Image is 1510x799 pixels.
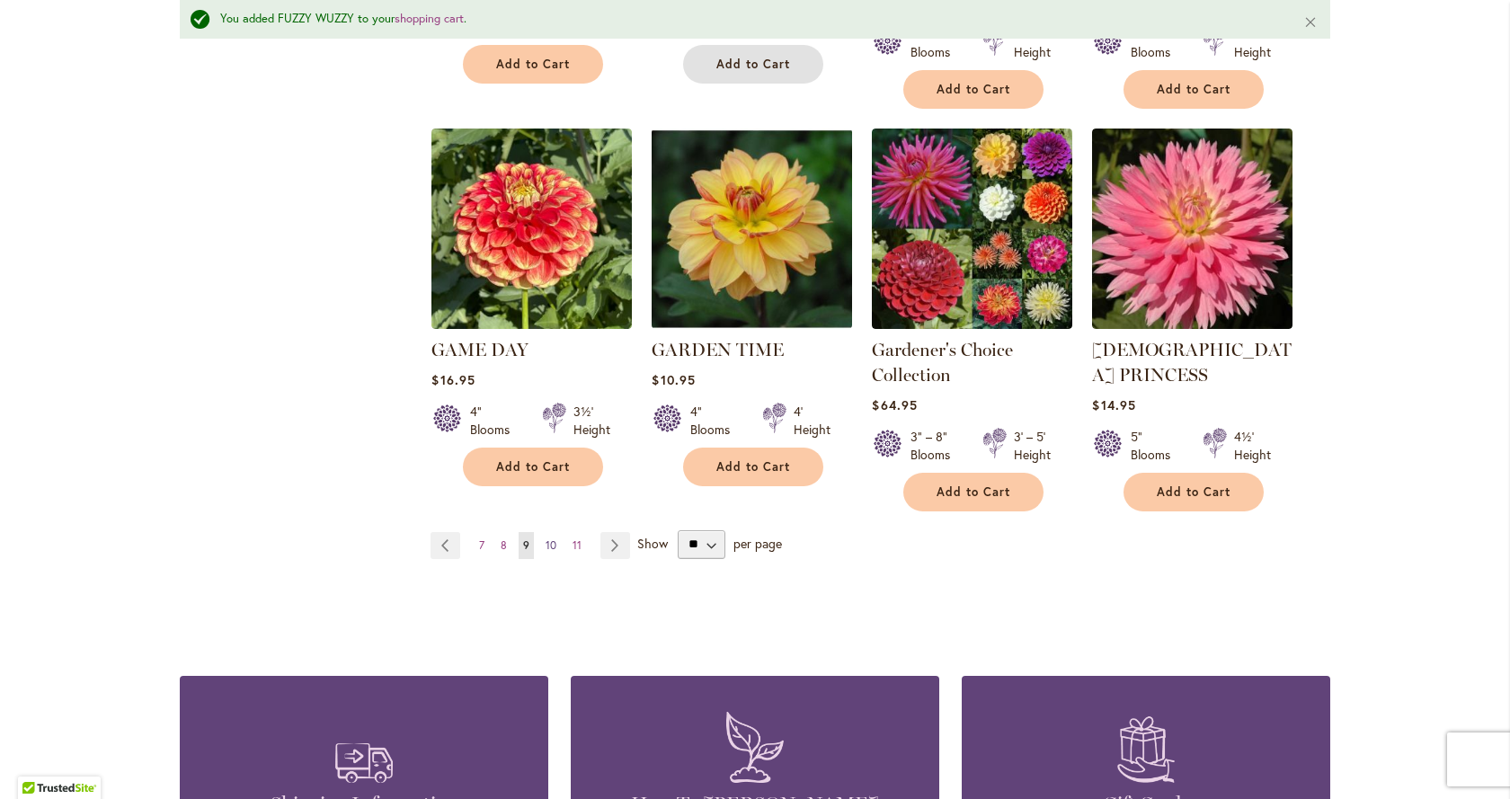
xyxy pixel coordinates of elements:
span: $10.95 [652,371,695,388]
img: GAME DAY [431,129,632,329]
span: Add to Cart [496,459,570,475]
span: 7 [479,538,484,552]
a: GAME DAY [431,315,632,333]
div: 4' Height [1234,25,1271,61]
span: 8 [501,538,507,552]
img: GAY PRINCESS [1092,129,1292,329]
div: 4½' Height [1234,428,1271,464]
button: Add to Cart [463,45,603,84]
span: $16.95 [431,371,475,388]
a: 8 [496,532,511,559]
span: Add to Cart [937,484,1010,500]
button: Add to Cart [903,70,1044,109]
a: Gardener's Choice Collection [872,315,1072,333]
a: shopping cart [395,11,464,26]
div: 5" Blooms [910,25,961,61]
div: 4' Height [794,403,830,439]
a: GAME DAY [431,339,528,360]
div: 3' – 5' Height [1014,428,1051,464]
span: Show [637,534,668,551]
div: 3½' Height [573,403,610,439]
span: Add to Cart [716,57,790,72]
span: Add to Cart [937,82,1010,97]
img: GARDEN TIME [652,129,852,329]
span: 10 [546,538,556,552]
button: Add to Cart [683,45,823,84]
div: 4" Blooms [470,403,520,439]
a: 11 [568,532,586,559]
span: Add to Cart [1157,484,1230,500]
div: 5" Blooms [1131,428,1181,464]
span: Add to Cart [496,57,570,72]
button: Add to Cart [683,448,823,486]
span: 11 [573,538,582,552]
a: GAY PRINCESS [1092,315,1292,333]
button: Add to Cart [463,448,603,486]
span: Add to Cart [716,459,790,475]
span: per page [733,534,782,551]
a: [DEMOGRAPHIC_DATA] PRINCESS [1092,339,1292,386]
a: GARDEN TIME [652,315,852,333]
span: $64.95 [872,396,917,413]
div: 5" Blooms [1131,25,1181,61]
span: $14.95 [1092,396,1135,413]
button: Add to Cart [1124,473,1264,511]
div: 3" – 8" Blooms [910,428,961,464]
span: 9 [523,538,529,552]
a: GARDEN TIME [652,339,784,360]
iframe: Launch Accessibility Center [13,735,64,786]
a: 10 [541,532,561,559]
a: 7 [475,532,489,559]
span: Add to Cart [1157,82,1230,97]
div: 5½' Height [1014,25,1051,61]
a: Gardener's Choice Collection [872,339,1013,386]
img: Gardener's Choice Collection [872,129,1072,329]
div: 4" Blooms [690,403,741,439]
button: Add to Cart [903,473,1044,511]
div: You added FUZZY WUZZY to your . [220,11,1276,28]
button: Add to Cart [1124,70,1264,109]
